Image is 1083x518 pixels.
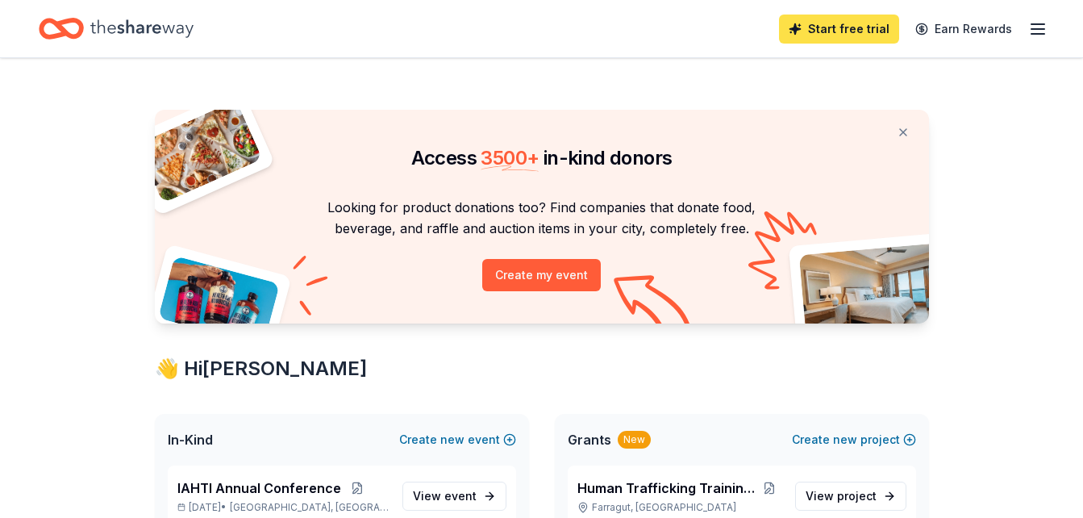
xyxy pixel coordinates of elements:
[806,487,877,506] span: View
[614,275,694,336] img: Curvy arrow
[481,146,539,169] span: 3500 +
[399,430,516,449] button: Createnewevent
[444,489,477,503] span: event
[402,482,506,511] a: View event
[230,501,389,514] span: [GEOGRAPHIC_DATA], [GEOGRAPHIC_DATA]
[837,489,877,503] span: project
[155,356,929,382] div: 👋 Hi [PERSON_NAME]
[833,430,857,449] span: new
[174,197,910,240] p: Looking for product donations too? Find companies that donate food, beverage, and raffle and auct...
[577,501,782,514] p: Farragut, [GEOGRAPHIC_DATA]
[136,100,262,203] img: Pizza
[411,146,673,169] span: Access in-kind donors
[577,478,756,498] span: Human Trafficking Training & Tools
[177,478,341,498] span: IAHTI Annual Conference
[792,430,916,449] button: Createnewproject
[168,430,213,449] span: In-Kind
[413,487,477,506] span: View
[440,430,464,449] span: new
[618,431,651,449] div: New
[482,259,601,291] button: Create my event
[177,501,389,514] p: [DATE] •
[795,482,906,511] a: View project
[779,15,899,44] a: Start free trial
[568,430,611,449] span: Grants
[906,15,1022,44] a: Earn Rewards
[39,10,194,48] a: Home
